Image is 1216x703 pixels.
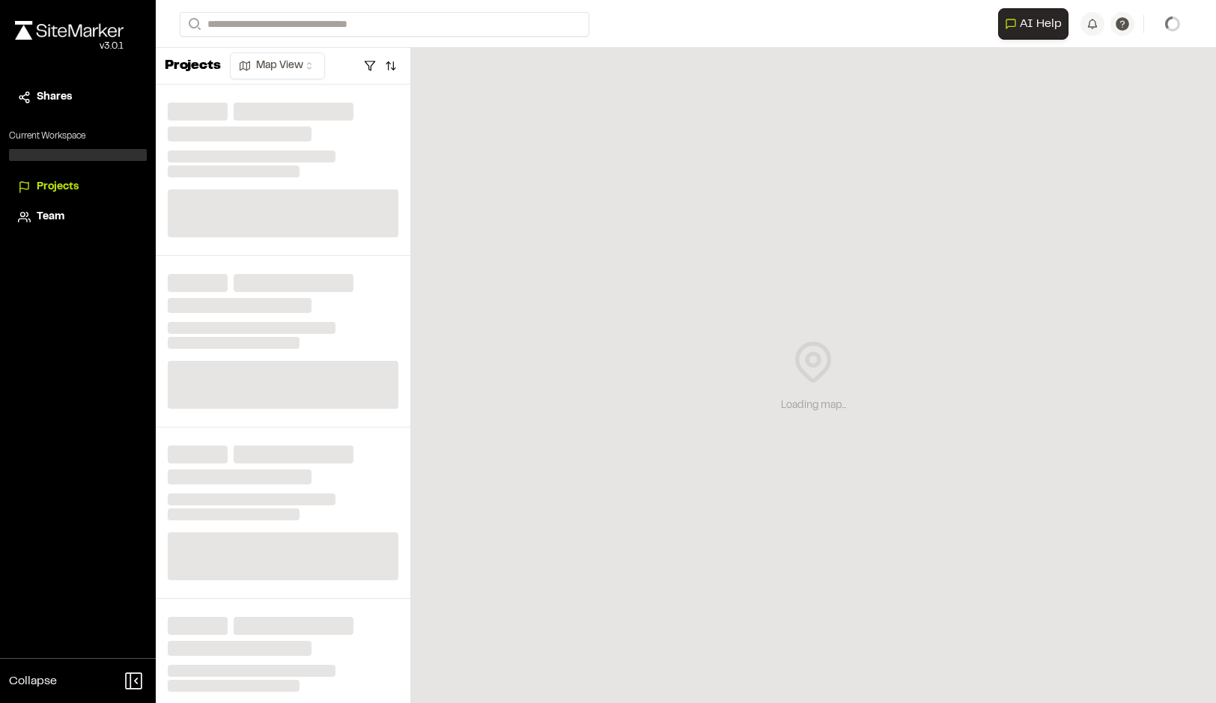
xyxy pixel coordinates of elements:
[9,130,147,143] p: Current Workspace
[15,40,124,53] div: Oh geez...please don't...
[18,179,138,195] a: Projects
[37,179,79,195] span: Projects
[180,12,207,37] button: Search
[37,209,64,225] span: Team
[18,89,138,106] a: Shares
[165,56,221,76] p: Projects
[37,89,72,106] span: Shares
[998,8,1074,40] div: Open AI Assistant
[9,672,57,690] span: Collapse
[15,21,124,40] img: rebrand.png
[998,8,1068,40] button: Open AI Assistant
[781,398,846,414] div: Loading map...
[18,209,138,225] a: Team
[1020,15,1062,33] span: AI Help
